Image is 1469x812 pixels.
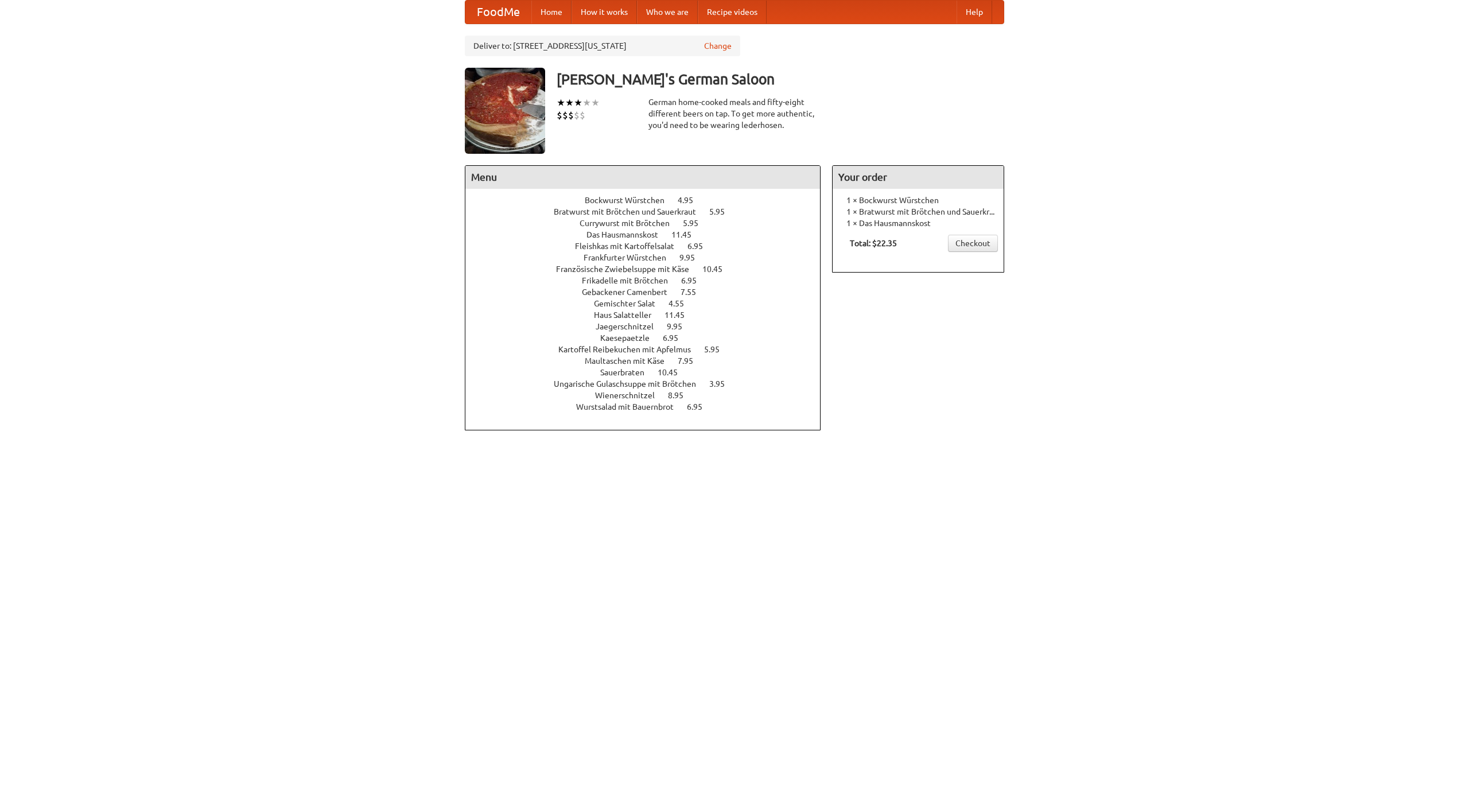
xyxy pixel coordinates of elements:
li: ★ [557,96,565,109]
span: 3.95 [709,379,736,388]
span: 5.95 [704,345,731,354]
span: 6.95 [663,333,690,343]
li: $ [562,109,568,122]
span: Bockwurst Würstchen [585,196,676,205]
span: Wienerschnitzel [595,391,666,400]
a: Jaegerschnitzel 9.95 [596,322,704,331]
span: Das Hausmannskost [586,230,670,239]
a: Frankfurter Würstchen 9.95 [584,253,716,262]
a: Das Hausmannskost 11.45 [586,230,713,239]
a: Gemischter Salat 4.55 [594,299,705,308]
a: Currywurst mit Brötchen 5.95 [580,219,720,228]
span: Jaegerschnitzel [596,322,665,331]
li: ★ [565,96,574,109]
li: ★ [582,96,591,109]
a: Sauerbraten 10.45 [600,368,699,377]
span: 4.55 [669,299,695,308]
a: Change [704,40,732,52]
h3: [PERSON_NAME]'s German Saloon [557,68,1004,91]
li: 1 × Bratwurst mit Brötchen und Sauerkraut [838,206,998,217]
li: $ [574,109,580,122]
span: Wurstsalad mit Bauernbrot [576,402,685,411]
li: ★ [591,96,600,109]
span: 6.95 [687,402,714,411]
a: How it works [572,1,637,24]
h4: Menu [465,166,820,189]
a: Französische Zwiebelsuppe mit Käse 10.45 [556,265,744,274]
a: Fleishkas mit Kartoffelsalat 6.95 [575,242,724,251]
a: Home [531,1,572,24]
span: Bratwurst mit Brötchen und Sauerkraut [554,207,708,216]
li: ★ [574,96,582,109]
h4: Your order [833,166,1004,189]
span: 11.45 [671,230,703,239]
a: Recipe videos [698,1,767,24]
a: Ungarische Gulaschsuppe mit Brötchen 3.95 [554,379,746,388]
div: Deliver to: [STREET_ADDRESS][US_STATE] [465,36,740,56]
a: Haus Salatteller 11.45 [594,310,706,320]
li: 1 × Das Hausmannskost [838,217,998,229]
span: Kartoffel Reibekuchen mit Apfelmus [558,345,702,354]
a: Bratwurst mit Brötchen und Sauerkraut 5.95 [554,207,746,216]
div: German home-cooked meals and fifty-eight different beers on tap. To get more authentic, you'd nee... [648,96,821,131]
a: Maultaschen mit Käse 7.95 [585,356,714,366]
span: Fleishkas mit Kartoffelsalat [575,242,686,251]
a: Kartoffel Reibekuchen mit Apfelmus 5.95 [558,345,741,354]
a: FoodMe [465,1,531,24]
a: Wurstsalad mit Bauernbrot 6.95 [576,402,724,411]
span: Haus Salatteller [594,310,663,320]
span: Frankfurter Würstchen [584,253,678,262]
span: 4.95 [678,196,705,205]
span: 9.95 [679,253,706,262]
a: Kaesepaetzle 6.95 [600,333,699,343]
li: $ [580,109,585,122]
span: Französische Zwiebelsuppe mit Käse [556,265,701,274]
a: Help [957,1,992,24]
a: Frikadelle mit Brötchen 6.95 [582,276,718,285]
span: 6.95 [681,276,708,285]
span: Kaesepaetzle [600,333,661,343]
span: 7.55 [681,287,708,297]
a: Wienerschnitzel 8.95 [595,391,705,400]
span: 5.95 [683,219,710,228]
span: Maultaschen mit Käse [585,356,676,366]
a: Checkout [948,235,998,252]
span: Ungarische Gulaschsuppe mit Brötchen [554,379,708,388]
span: 11.45 [664,310,696,320]
span: Gebackener Camenbert [582,287,679,297]
span: Currywurst mit Brötchen [580,219,681,228]
li: $ [557,109,562,122]
span: 6.95 [687,242,714,251]
span: 9.95 [667,322,694,331]
span: Frikadelle mit Brötchen [582,276,679,285]
span: 5.95 [709,207,736,216]
span: 7.95 [678,356,705,366]
span: Gemischter Salat [594,299,667,308]
span: 10.45 [658,368,689,377]
a: Bockwurst Würstchen 4.95 [585,196,714,205]
a: Gebackener Camenbert 7.55 [582,287,717,297]
img: angular.jpg [465,68,545,154]
a: Who we are [637,1,698,24]
li: $ [568,109,574,122]
span: 10.45 [702,265,734,274]
span: 8.95 [668,391,695,400]
b: Total: $22.35 [850,239,897,248]
li: 1 × Bockwurst Würstchen [838,195,998,206]
span: Sauerbraten [600,368,656,377]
